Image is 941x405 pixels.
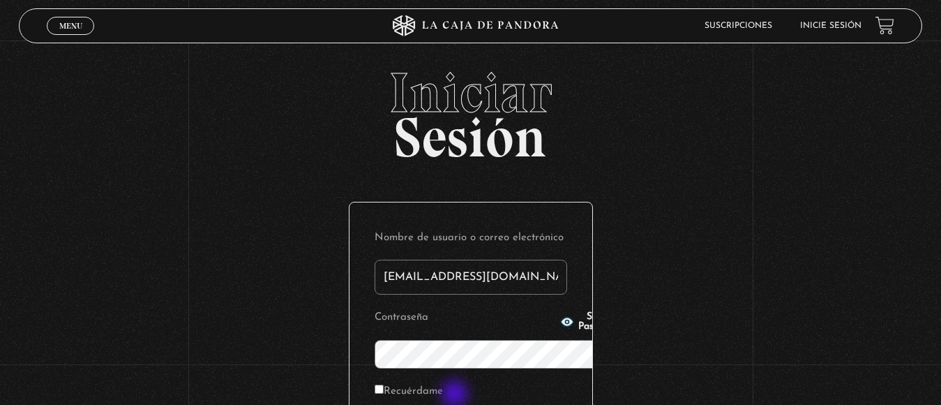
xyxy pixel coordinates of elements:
[375,385,384,394] input: Recuérdame
[19,65,922,154] h2: Sesión
[19,65,922,121] span: Iniciar
[375,307,556,329] label: Contraseña
[578,312,619,332] span: Show Password
[375,228,567,249] label: Nombre de usuario o correo electrónico
[705,22,772,30] a: Suscripciones
[375,381,443,403] label: Recuérdame
[875,16,894,35] a: View your shopping cart
[800,22,861,30] a: Inicie sesión
[59,22,82,30] span: Menu
[560,312,619,332] button: Show Password
[54,33,87,43] span: Cerrar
